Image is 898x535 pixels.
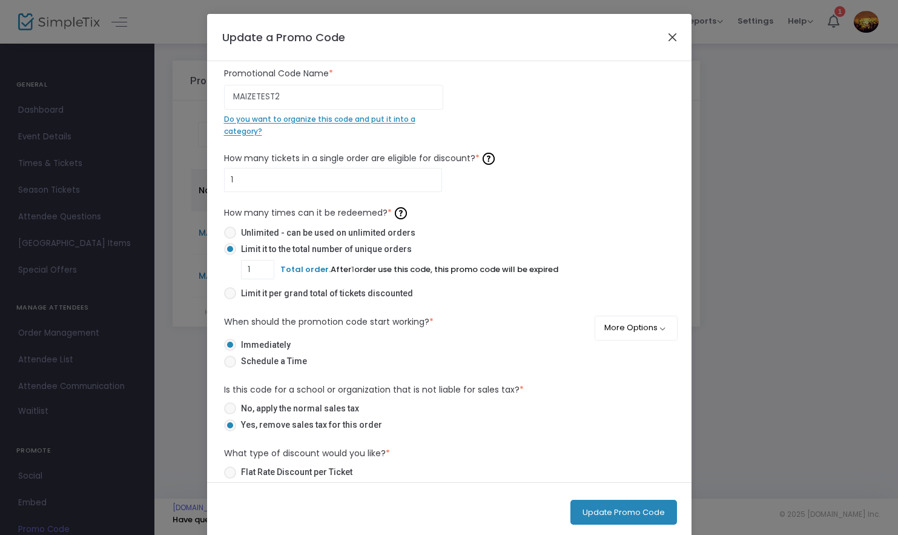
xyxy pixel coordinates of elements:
[224,85,443,110] input: Enter Promo Code
[280,264,558,275] span: After order use this code, this promo code will be expired
[236,287,413,300] span: Limit it per grand total of tickets discounted
[224,384,524,396] span: Is this code for a school or organization that is not liable for sales tax?
[224,447,390,460] label: What type of discount would you like?
[395,207,407,219] img: question-mark
[224,316,434,328] label: When should the promotion code start working?
[224,207,410,219] span: How many times can it be redeemed?
[224,114,415,136] span: Do you want to organize this code and put it into a category?
[236,339,291,351] span: Immediately
[483,153,495,165] img: question-mark
[664,29,680,45] button: Close
[222,29,345,45] h4: Update a Promo Code
[236,355,307,368] span: Schedule a Time
[351,264,354,275] span: 1
[236,466,352,479] span: Flat Rate Discount per Ticket
[595,316,678,341] button: More Options
[236,227,415,239] span: Unlimited - can be used on unlimited orders
[236,243,412,256] span: Limit it to the total number of unique orders
[236,402,359,415] span: No, apply the normal sales tax
[570,500,677,525] button: Update Promo Code
[224,149,675,168] label: How many tickets in a single order are eligible for discount?
[236,419,382,431] span: Yes, remove sales tax for this order
[224,67,443,80] label: Promotional Code Name
[280,264,331,275] span: Total order.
